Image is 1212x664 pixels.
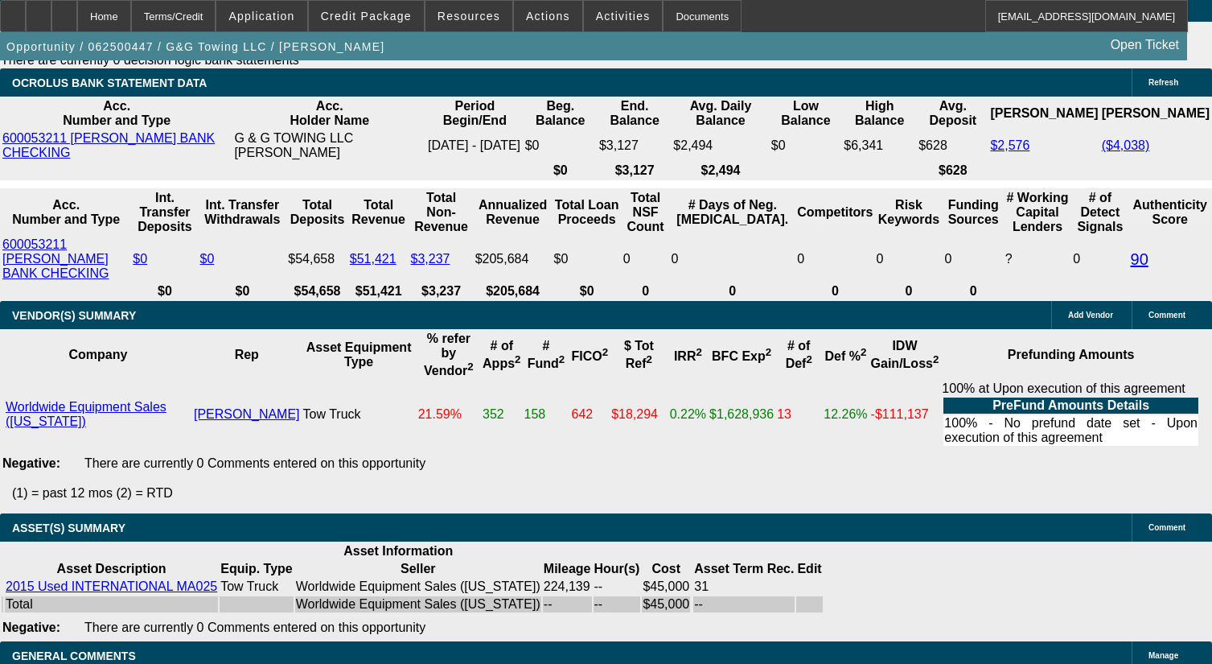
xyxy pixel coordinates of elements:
th: $3,237 [410,283,473,299]
b: Mileage [544,562,591,575]
sup: 2 [696,346,701,358]
a: Open Ticket [1104,31,1185,59]
b: Asset Term Rec. [694,562,794,575]
b: Asset Equipment Type [306,340,412,369]
th: $51,421 [349,283,409,299]
td: 0 [670,237,795,282]
th: Funding Sources [944,190,1003,235]
div: 100% at Upon execution of this agreement [942,381,1200,447]
sup: 2 [602,346,608,358]
span: Comment [1148,311,1185,320]
span: GENERAL COMMENTS [12,650,136,662]
td: $0 [553,237,621,282]
button: Credit Package [309,1,424,31]
th: Equip. Type [220,561,293,577]
b: PreFund Amounts Details [992,398,1149,412]
td: $3,127 [598,130,671,161]
sup: 2 [766,346,771,358]
th: $2,494 [672,163,768,179]
b: Rep [235,348,259,361]
th: $0 [553,283,621,299]
th: High Balance [843,98,916,129]
button: Actions [514,1,582,31]
th: Avg. Deposit [918,98,988,129]
td: Tow Truck [302,381,416,448]
sup: 2 [467,361,473,373]
td: 31 [693,579,795,595]
td: -$111,137 [870,381,940,448]
span: Actions [526,10,570,23]
sup: 2 [515,353,520,365]
th: [PERSON_NAME] [1101,98,1210,129]
th: Period Begin/End [427,98,523,129]
b: Negative: [2,456,60,470]
b: Def % [825,349,867,363]
td: $45,000 [642,596,690,612]
td: 12.26% [823,381,868,448]
th: # Working Capital Lenders [1005,190,1070,235]
span: OCROLUS BANK STATEMENT DATA [12,76,207,89]
td: 224,139 [543,579,592,595]
td: 0 [875,237,942,282]
sup: 2 [933,353,939,365]
b: Company [69,348,128,361]
button: Resources [425,1,512,31]
b: BFC Exp [712,349,771,363]
b: Prefunding Amounts [1008,348,1135,361]
button: Activities [584,1,663,31]
div: $205,684 [475,252,551,266]
b: Cost [652,562,681,575]
td: -- [543,596,592,612]
span: Application [228,10,294,23]
td: 13 [776,381,821,448]
p: (1) = past 12 mos (2) = RTD [12,486,1212,501]
th: Int. Transfer Withdrawals [199,190,286,235]
th: Edit [796,561,822,577]
b: IDW Gain/Loss [871,339,939,370]
td: $2,494 [672,130,768,161]
td: 0.22% [669,381,707,448]
th: # Days of Neg. [MEDICAL_DATA]. [670,190,795,235]
a: 90 [1131,250,1148,268]
th: Asset Term Recommendation [693,561,795,577]
span: Credit Package [321,10,412,23]
span: Opportunity / 062500447 / G&G Towing LLC / [PERSON_NAME] [6,40,385,53]
b: Hour(s) [594,562,640,575]
a: 2015 Used INTERNATIONAL MA025 [6,579,217,593]
b: Asset Description [57,562,166,575]
td: $6,341 [843,130,916,161]
td: $0 [770,130,842,161]
th: Acc. Number and Type [2,190,130,235]
b: IRR [674,349,702,363]
a: ($4,038) [1102,138,1150,152]
th: $0 [132,283,197,299]
th: $54,658 [287,283,347,299]
div: Total [6,597,217,612]
td: 0 [944,237,1003,282]
td: -- [594,596,641,612]
span: Refresh to pull Number of Working Capital Lenders [1005,252,1013,266]
th: $205,684 [475,283,552,299]
th: $3,127 [598,163,671,179]
td: $18,294 [610,381,668,448]
b: # Fund [528,339,565,370]
th: Int. Transfer Deposits [132,190,197,235]
th: $0 [199,283,286,299]
th: 0 [944,283,1003,299]
sup: 2 [806,353,811,365]
a: $0 [200,252,215,266]
b: # of Apps [483,339,520,370]
span: Refresh [1148,78,1178,87]
th: Competitors [796,190,873,235]
th: Total Loan Proceeds [553,190,621,235]
span: Activities [596,10,651,23]
td: $1,628,936 [709,381,774,448]
b: Asset Information [343,544,453,558]
td: 158 [523,381,569,448]
th: Acc. Number and Type [2,98,232,129]
th: $628 [918,163,988,179]
b: $ Tot Ref [624,339,654,370]
td: G & G TOWING LLC [PERSON_NAME] [233,130,425,161]
th: $0 [524,163,597,179]
td: Worldwide Equipment Sales ([US_STATE]) [295,596,541,612]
